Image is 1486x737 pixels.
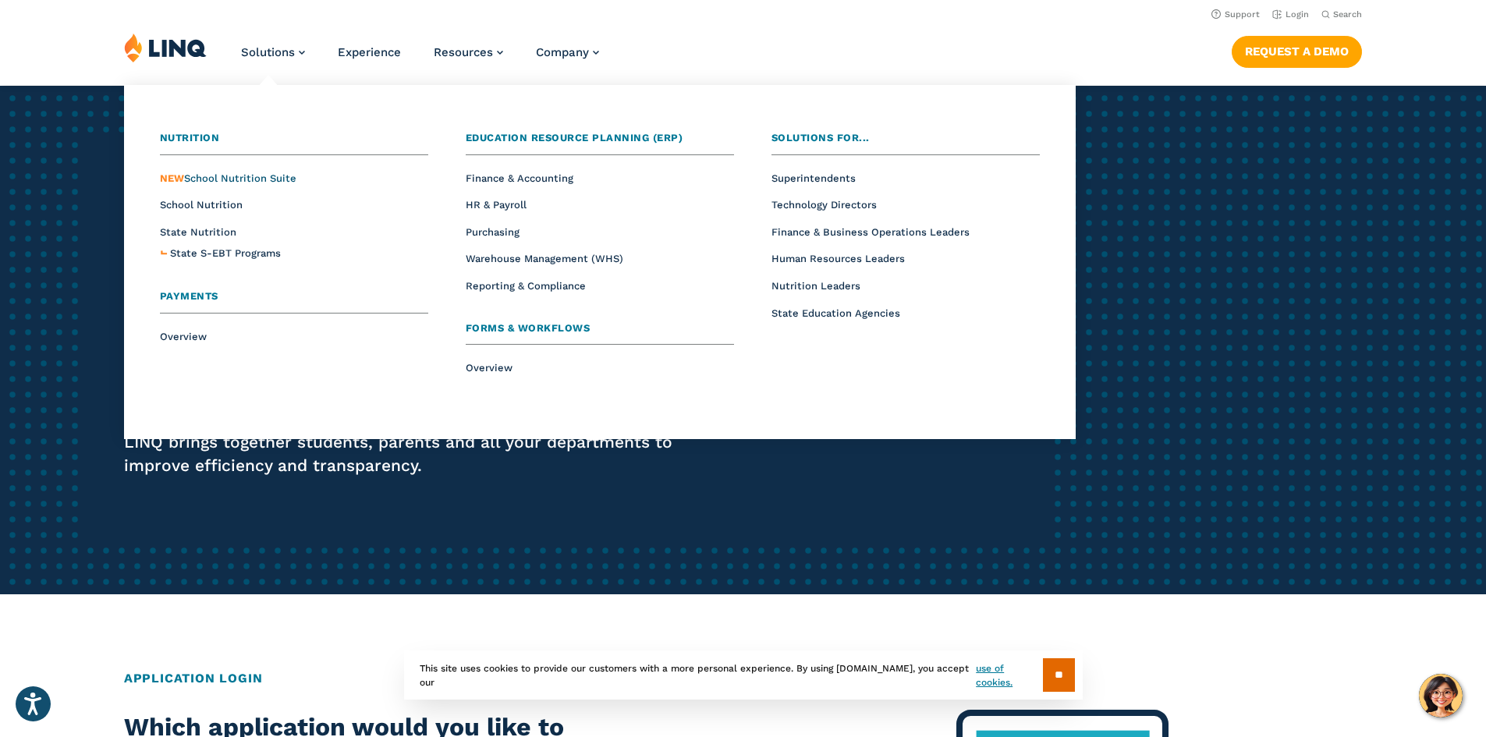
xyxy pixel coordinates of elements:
span: Search [1333,9,1362,19]
a: Request a Demo [1232,36,1362,67]
div: This site uses cookies to provide our customers with a more personal experience. By using [DOMAIN... [404,650,1083,700]
a: Company [536,45,599,59]
a: Reporting & Compliance [466,280,586,292]
span: Solutions for... [771,132,870,144]
a: Technology Directors [771,199,877,211]
a: Nutrition Leaders [771,280,860,292]
a: Payments [160,289,428,314]
a: Resources [434,45,503,59]
a: Warehouse Management (WHS) [466,253,623,264]
a: NEWSchool Nutrition Suite [160,172,296,184]
span: Forms & Workflows [466,322,590,334]
a: Superintendents [771,172,856,184]
a: Finance & Business Operations Leaders [771,226,970,238]
span: State S-EBT Programs [170,247,281,259]
h2: Application Login [124,669,1362,688]
img: LINQ | K‑12 Software [124,33,207,62]
a: Finance & Accounting [466,172,573,184]
span: School Nutrition Suite [160,172,296,184]
a: Purchasing [466,226,520,238]
nav: Primary Navigation [241,33,599,84]
a: Human Resources Leaders [771,253,905,264]
a: Forms & Workflows [466,321,734,345]
a: Overview [160,331,207,342]
a: State Education Agencies [771,307,900,319]
span: Nutrition [160,132,220,144]
span: NEW [160,172,184,184]
a: Solutions for... [771,130,1040,155]
a: Solutions [241,45,305,59]
button: Open Search Bar [1321,9,1362,20]
a: School Nutrition [160,199,243,211]
span: Resources [434,45,493,59]
span: Payments [160,290,218,302]
a: Education Resource Planning (ERP) [466,130,734,155]
a: State S-EBT Programs [170,246,281,262]
a: Experience [338,45,401,59]
a: Support [1211,9,1260,19]
a: Login [1272,9,1309,19]
a: HR & Payroll [466,199,527,211]
p: LINQ brings together students, parents and all your departments to improve efficiency and transpa... [124,431,697,477]
button: Hello, have a question? Let’s chat. [1419,674,1463,718]
a: State Nutrition [160,226,236,238]
span: Company [536,45,589,59]
span: Solutions [241,45,295,59]
span: Education Resource Planning (ERP) [466,132,683,144]
a: use of cookies. [976,661,1042,689]
a: Nutrition [160,130,428,155]
nav: Button Navigation [1232,33,1362,67]
a: Overview [466,362,512,374]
